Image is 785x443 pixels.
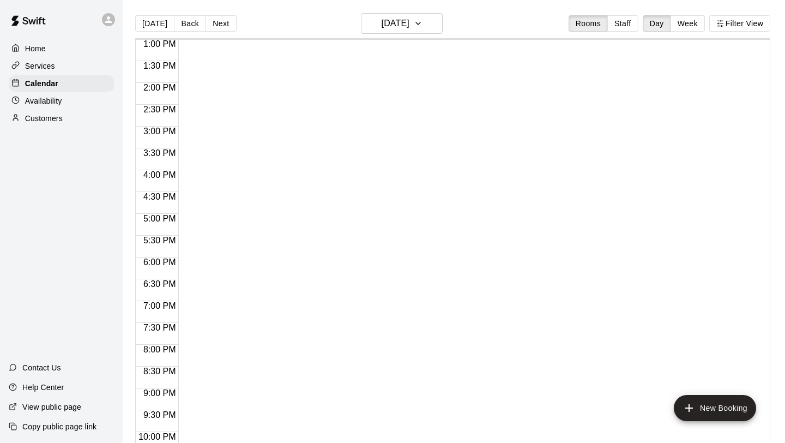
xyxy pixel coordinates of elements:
p: Copy public page link [22,421,96,432]
span: 7:30 PM [141,323,179,332]
p: Contact Us [22,362,61,373]
p: Help Center [22,382,64,393]
span: 6:00 PM [141,258,179,267]
p: Home [25,43,46,54]
button: Staff [607,15,638,32]
button: Week [671,15,705,32]
p: Services [25,61,55,71]
button: Filter View [709,15,770,32]
button: Back [174,15,206,32]
button: Next [206,15,236,32]
a: Customers [9,110,114,127]
span: 10:00 PM [136,432,178,441]
span: 4:30 PM [141,192,179,201]
p: Availability [25,95,62,106]
span: 2:30 PM [141,105,179,114]
span: 2:00 PM [141,83,179,92]
span: 1:00 PM [141,39,179,49]
p: Customers [25,113,63,124]
a: Home [9,40,114,57]
span: 3:00 PM [141,127,179,136]
a: Calendar [9,75,114,92]
p: Calendar [25,78,58,89]
span: 5:30 PM [141,236,179,245]
button: [DATE] [361,13,443,34]
span: 8:00 PM [141,345,179,354]
a: Availability [9,93,114,109]
button: Rooms [569,15,608,32]
span: 9:00 PM [141,388,179,398]
span: 3:30 PM [141,148,179,158]
p: View public page [22,402,81,412]
h6: [DATE] [382,16,409,31]
span: 9:30 PM [141,410,179,420]
span: 8:30 PM [141,367,179,376]
span: 4:00 PM [141,170,179,179]
span: 6:30 PM [141,279,179,289]
span: 7:00 PM [141,301,179,310]
span: 5:00 PM [141,214,179,223]
button: add [674,395,756,421]
a: Services [9,58,114,74]
span: 1:30 PM [141,61,179,70]
button: [DATE] [135,15,174,32]
button: Day [643,15,671,32]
